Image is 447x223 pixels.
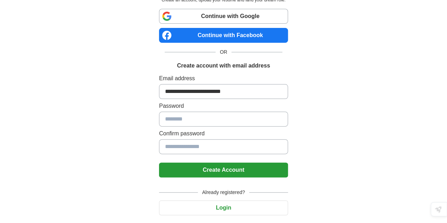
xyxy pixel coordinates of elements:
[159,163,288,177] button: Create Account
[198,189,249,196] span: Already registered?
[159,205,288,211] a: Login
[216,48,231,56] span: OR
[159,200,288,215] button: Login
[177,61,270,70] h1: Create account with email address
[159,129,288,138] label: Confirm password
[159,102,288,110] label: Password
[159,9,288,24] a: Continue with Google
[159,28,288,43] a: Continue with Facebook
[159,74,288,83] label: Email address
